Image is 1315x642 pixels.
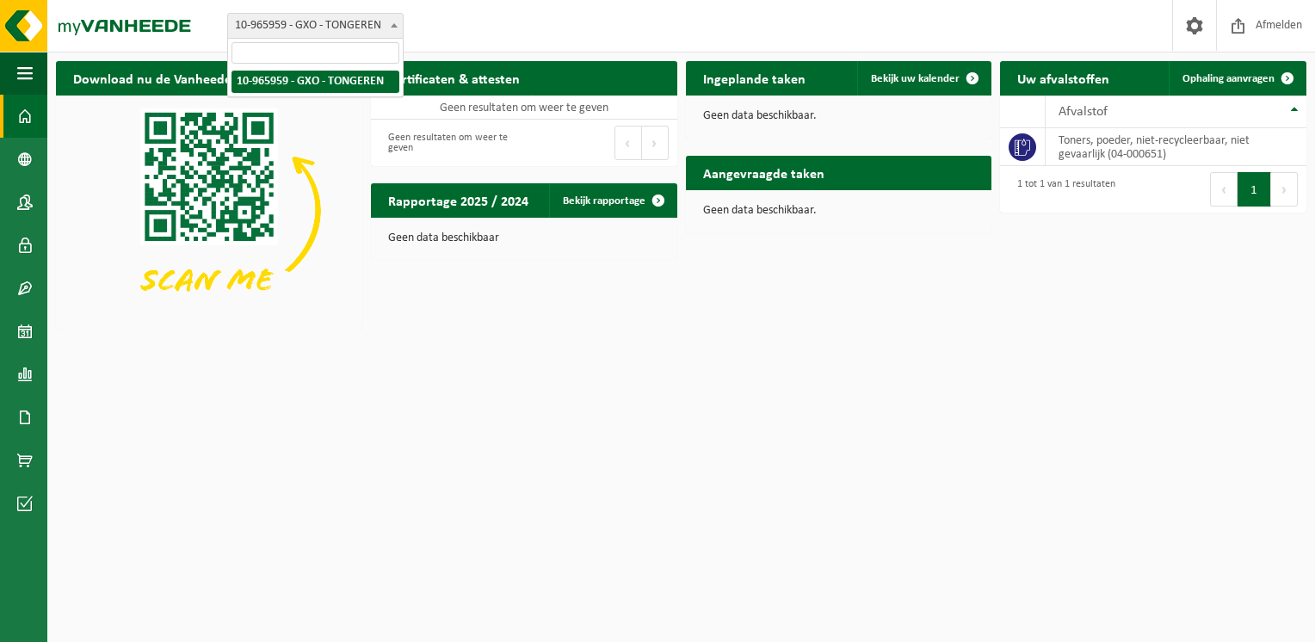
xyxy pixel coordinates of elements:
button: Next [1271,172,1298,207]
h2: Rapportage 2025 / 2024 [371,183,546,217]
span: 10-965959 - GXO - TONGEREN [227,13,404,39]
button: 1 [1238,172,1271,207]
button: Previous [614,126,642,160]
li: 10-965959 - GXO - TONGEREN [232,71,399,93]
td: toners, poeder, niet-recycleerbaar, niet gevaarlijk (04-000651) [1046,128,1306,166]
button: Next [642,126,669,160]
p: Geen data beschikbaar [388,232,660,244]
a: Bekijk rapportage [549,183,676,218]
h2: Uw afvalstoffen [1000,61,1127,95]
span: 10-965959 - GXO - TONGEREN [228,14,403,38]
p: Geen data beschikbaar. [703,110,975,122]
h2: Certificaten & attesten [371,61,537,95]
td: Geen resultaten om weer te geven [371,96,677,120]
span: Bekijk uw kalender [871,73,960,84]
a: Bekijk uw kalender [857,61,990,96]
div: Geen resultaten om weer te geven [380,124,516,162]
button: Previous [1210,172,1238,207]
span: Afvalstof [1059,105,1108,119]
p: Geen data beschikbaar. [703,205,975,217]
h2: Aangevraagde taken [686,156,842,189]
img: Download de VHEPlus App [56,96,362,325]
a: Ophaling aanvragen [1169,61,1305,96]
div: 1 tot 1 van 1 resultaten [1009,170,1115,208]
h2: Download nu de Vanheede+ app! [56,61,286,95]
span: Ophaling aanvragen [1182,73,1275,84]
h2: Ingeplande taken [686,61,823,95]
